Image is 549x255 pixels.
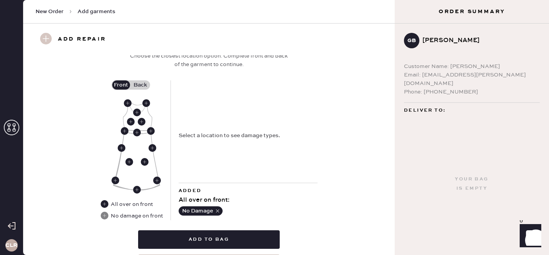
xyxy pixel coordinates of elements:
h3: CLR [5,243,17,248]
div: Front Left Side Seam [153,177,161,184]
div: No damage on front [101,212,163,220]
div: All over on front [101,200,154,209]
div: Front Left Body [138,118,145,126]
span: New Order [35,8,64,15]
div: All over on front : [179,195,318,205]
div: Front Right Waistband [121,127,128,135]
div: Front Right Side Seam [118,144,125,152]
div: Front Center Neckline [133,109,141,116]
div: Choose the closest location option. Complete front and back of the garment to continue. [128,52,290,69]
img: Garment image [113,99,160,190]
div: Front Center Hem [133,186,141,194]
div: Phone: [PHONE_NUMBER] [404,88,540,96]
div: Email: [EMAIL_ADDRESS][PERSON_NAME][DOMAIN_NAME] [404,71,540,88]
h3: Add repair [58,33,106,46]
iframe: Front Chat [512,220,546,253]
div: Front Left Shoulder [142,99,150,107]
div: Front Right Body [127,118,135,126]
span: Add garments [78,8,115,15]
h3: GB [407,38,416,43]
span: Deliver to: [404,106,446,115]
div: Front Center Waistband [133,129,141,136]
h3: Order Summary [395,8,549,15]
div: Front Left Waistband [147,127,155,135]
button: Add to bag [138,230,280,249]
div: Front Right Shoulder [124,99,132,107]
div: Front Right Skirt Body [125,158,133,166]
div: Your bag is empty [455,175,488,193]
div: No damage on front [111,212,163,220]
div: Added [179,186,318,195]
div: Customer Name: [PERSON_NAME] [404,62,540,71]
label: Back [131,80,150,90]
div: [PERSON_NAME] [422,36,534,45]
div: All over on front [111,200,153,209]
div: Select a location to see damage types. [179,131,280,140]
div: Front Right Side Seam [111,177,119,184]
label: Front [111,80,131,90]
div: Front Left Skirt Body [141,158,149,166]
button: No Damage [179,206,223,216]
div: Front Left Side Seam [149,144,156,152]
